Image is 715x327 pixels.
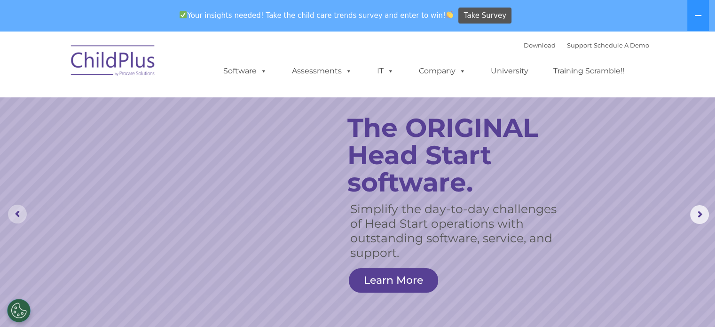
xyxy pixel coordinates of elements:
[180,11,187,18] img: ✅
[283,62,361,80] a: Assessments
[7,299,31,322] button: Cookies Settings
[594,41,649,49] a: Schedule A Demo
[567,41,592,49] a: Support
[347,114,571,196] rs-layer: The ORIGINAL Head Start software.
[176,6,457,24] span: Your insights needed! Take the child care trends survey and enter to win!
[544,62,634,80] a: Training Scramble!!
[350,202,559,260] rs-layer: Simplify the day-to-day challenges of Head Start operations with outstanding software, service, a...
[368,62,403,80] a: IT
[446,11,453,18] img: 👏
[349,268,438,293] a: Learn More
[524,41,556,49] a: Download
[131,62,159,69] span: Last name
[481,62,538,80] a: University
[214,62,276,80] a: Software
[464,8,506,24] span: Take Survey
[458,8,511,24] a: Take Survey
[66,39,160,86] img: ChildPlus by Procare Solutions
[409,62,475,80] a: Company
[131,101,171,108] span: Phone number
[524,41,649,49] font: |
